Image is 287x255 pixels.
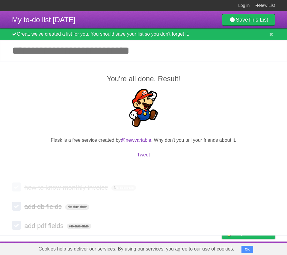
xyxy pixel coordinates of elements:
[137,152,150,157] a: Tweet
[222,14,275,26] a: SaveThis List
[67,224,91,229] span: No due date
[235,228,272,239] span: Buy me a coffee
[12,182,21,191] label: Done
[24,203,63,210] span: add db fields
[32,243,240,255] span: Cookies help us deliver our services. By using our services, you agree to our use of cookies.
[248,17,268,23] b: This List
[12,73,275,84] h2: You're all done. Result!
[12,137,275,144] p: Flask is a free service created by . Why don't you tell your friends about it.
[12,16,75,24] span: My to-do list [DATE]
[65,204,89,210] span: No due date
[24,184,110,191] span: how to know monthly invoice
[12,202,21,211] label: Done
[12,221,21,230] label: Done
[111,185,136,191] span: No due date
[124,89,163,127] img: Super Mario
[24,222,65,230] span: add pdf fields
[121,138,151,143] a: @newvariable
[241,246,253,253] button: OK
